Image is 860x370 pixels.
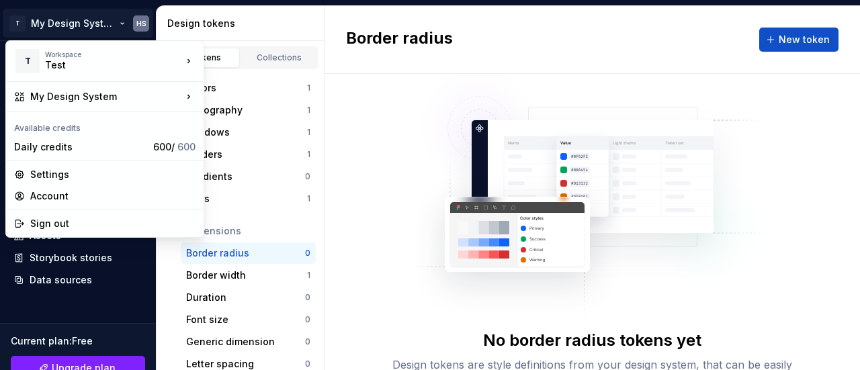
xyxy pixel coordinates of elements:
[9,115,201,136] div: Available credits
[177,141,196,152] span: 600
[30,189,196,203] div: Account
[30,168,196,181] div: Settings
[15,49,40,73] div: T
[30,90,182,103] div: My Design System
[153,141,196,152] span: 600 /
[45,50,182,58] div: Workspace
[14,140,148,154] div: Daily credits
[45,58,159,72] div: Test
[30,217,196,230] div: Sign out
